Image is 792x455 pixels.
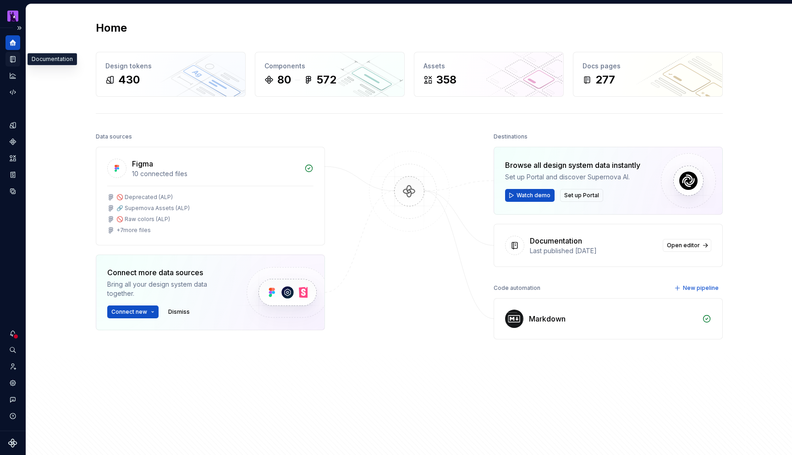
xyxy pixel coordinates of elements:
[505,189,555,202] button: Watch demo
[564,192,599,199] span: Set up Portal
[107,305,159,318] button: Connect new
[530,246,657,255] div: Last published [DATE]
[255,52,405,97] a: Components80572
[8,438,17,448] svg: Supernova Logo
[5,376,20,390] a: Settings
[96,147,325,245] a: Figma10 connected files🚫 Deprecated (ALP)🔗 Supernova Assets (ALP)🚫 Raw colors (ALP)+7more files
[5,326,20,341] button: Notifications
[116,194,173,201] div: 🚫 Deprecated (ALP)
[414,52,564,97] a: Assets358
[5,184,20,199] a: Data sources
[116,227,151,234] div: + 7 more files
[583,61,713,71] div: Docs pages
[105,61,236,71] div: Design tokens
[96,130,132,143] div: Data sources
[5,392,20,407] button: Contact support
[116,216,170,223] div: 🚫 Raw colors (ALP)
[5,167,20,182] a: Storybook stories
[683,284,719,292] span: New pipeline
[494,282,540,294] div: Code automation
[5,134,20,149] a: Components
[5,68,20,83] a: Analytics
[517,192,550,199] span: Watch demo
[505,172,640,182] div: Set up Portal and discover Supernova AI.
[530,235,582,246] div: Documentation
[116,205,190,212] div: 🔗 Supernova Assets (ALP)
[7,11,18,22] img: 003f14f4-5683-479b-9942-563e216bc167.png
[560,189,603,202] button: Set up Portal
[107,267,231,278] div: Connect more data sources
[96,52,246,97] a: Design tokens430
[671,282,723,294] button: New pipeline
[168,308,190,316] span: Dismiss
[573,52,723,97] a: Docs pages277
[423,61,554,71] div: Assets
[436,72,456,87] div: 358
[5,343,20,357] button: Search ⌘K
[5,359,20,374] a: Invite team
[27,53,77,65] div: Documentation
[667,242,700,249] span: Open editor
[595,72,615,87] div: 277
[13,22,26,34] button: Expand sidebar
[107,280,231,298] div: Bring all your design system data together.
[111,308,147,316] span: Connect new
[5,151,20,166] a: Assets
[132,169,299,178] div: 10 connected files
[118,72,140,87] div: 430
[663,239,711,252] a: Open editor
[5,52,20,67] a: Documentation
[494,130,528,143] div: Destinations
[164,305,194,318] button: Dismiss
[96,21,127,35] h2: Home
[277,72,291,87] div: 80
[5,118,20,133] a: Design tokens
[529,313,566,324] div: Markdown
[317,72,336,87] div: 572
[264,61,395,71] div: Components
[5,35,20,50] a: Home
[5,85,20,100] a: Code automation
[505,160,640,171] div: Browse all design system data instantly
[132,158,153,169] div: Figma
